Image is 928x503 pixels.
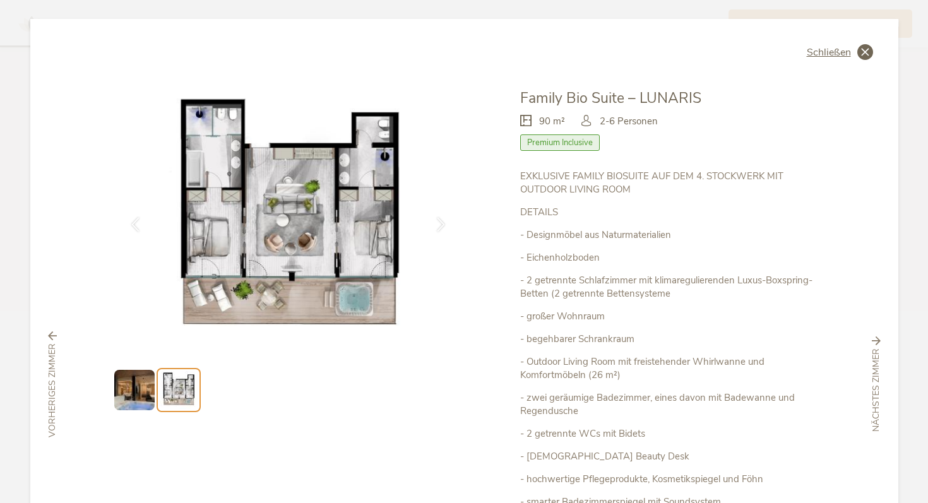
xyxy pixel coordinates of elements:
span: 2-6 Personen [600,115,658,128]
p: - 2 getrennte Schlafzimmer mit klimaregulierenden Luxus-Boxspring-Betten (2 getrennte Bettensysteme [520,274,816,300]
p: - großer Wohnraum [520,310,816,323]
p: EXKLUSIVE FAMILY BIOSUITE AUF DEM 4. STOCKWERK MIT OUTDOOR LIVING ROOM [520,170,816,196]
span: Schließen [807,47,851,57]
p: DETAILS [520,206,816,219]
img: Family Bio Suite – LUNARIS [112,88,465,352]
p: - Designmöbel aus Naturmaterialien [520,228,816,242]
p: - Eichenholzboden [520,251,816,264]
span: Family Bio Suite – LUNARIS [520,88,701,108]
span: Premium Inclusive [520,134,600,151]
span: 90 m² [539,115,565,128]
